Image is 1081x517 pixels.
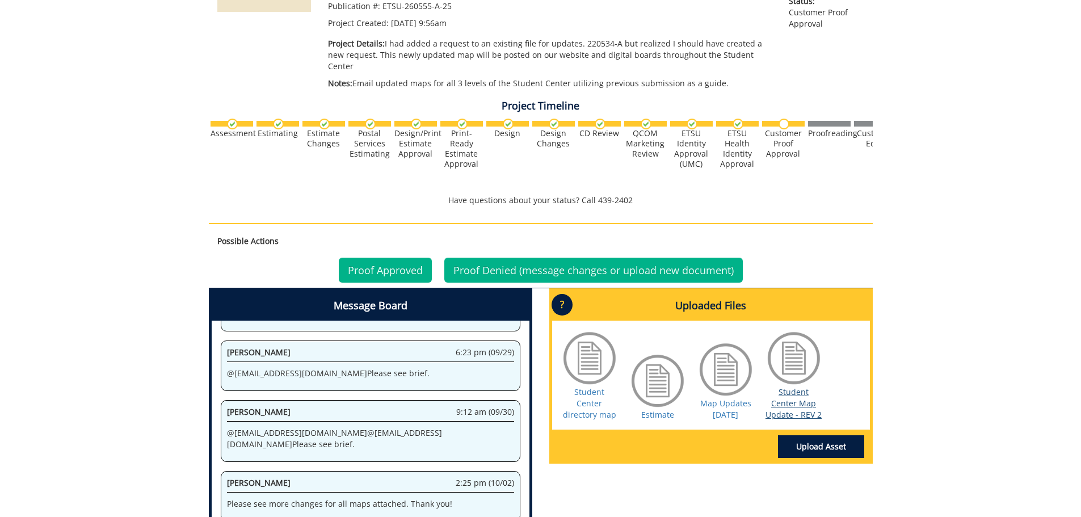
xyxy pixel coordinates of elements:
p: ? [552,294,573,316]
span: 6:23 pm (09/29) [456,347,514,358]
span: Project Created: [328,18,389,28]
a: Estimate [641,409,674,420]
img: checkmark [733,119,743,129]
img: checkmark [457,119,468,129]
div: Design Changes [532,128,575,149]
p: Email updated maps for all 3 levels of the Student Center utilizing previous submission as a guide. [328,78,772,89]
div: QCOM Marketing Review [624,128,667,159]
span: ETSU-260555-A-25 [382,1,452,11]
img: checkmark [595,119,605,129]
span: 9:12 am (09/30) [456,406,514,418]
img: checkmark [273,119,284,129]
img: checkmark [641,119,651,129]
a: Map Updates [DATE] [700,398,751,420]
img: checkmark [503,119,514,129]
p: @ [EMAIL_ADDRESS][DOMAIN_NAME] Please see brief. [227,368,514,379]
p: Have questions about your status? Call 439-2402 [209,195,873,206]
span: 2:25 pm (10/02) [456,477,514,489]
div: Proofreading [808,128,851,138]
p: Please see more changes for all maps attached. Thank you! [227,498,514,510]
strong: Possible Actions [217,236,279,246]
span: [PERSON_NAME] [227,347,291,358]
h4: Message Board [212,291,529,321]
a: Proof Approved [339,258,432,283]
img: checkmark [227,119,238,129]
span: [DATE] 9:56am [391,18,447,28]
span: [PERSON_NAME] [227,406,291,417]
div: Design/Print Estimate Approval [394,128,437,159]
p: I had added a request to an existing file for updates. 220534-A but realized I should have create... [328,38,772,72]
span: Project Details: [328,38,385,49]
div: Assessment [211,128,253,138]
div: Design [486,128,529,138]
img: no [779,119,789,129]
img: checkmark [365,119,376,129]
div: Customer Edits [854,128,897,149]
div: CD Review [578,128,621,138]
span: [PERSON_NAME] [227,477,291,488]
div: Customer Proof Approval [762,128,805,159]
div: Postal Services Estimating [348,128,391,159]
a: Proof Denied (message changes or upload new document) [444,258,743,283]
div: Estimate Changes [302,128,345,149]
div: ETSU Health Identity Approval [716,128,759,169]
h4: Uploaded Files [552,291,870,321]
span: Publication #: [328,1,380,11]
div: Print-Ready Estimate Approval [440,128,483,169]
img: checkmark [549,119,560,129]
h4: Project Timeline [209,100,873,112]
img: checkmark [687,119,697,129]
img: checkmark [411,119,422,129]
div: ETSU Identity Approval (UMC) [670,128,713,169]
img: checkmark [319,119,330,129]
a: Student Center directory map [563,386,616,420]
div: Estimating [256,128,299,138]
span: Notes: [328,78,352,89]
a: Student Center Map Update - REV 2 [765,386,822,420]
a: Upload Asset [778,435,864,458]
p: @ [EMAIL_ADDRESS][DOMAIN_NAME] @ [EMAIL_ADDRESS][DOMAIN_NAME] Please see brief. [227,427,514,450]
